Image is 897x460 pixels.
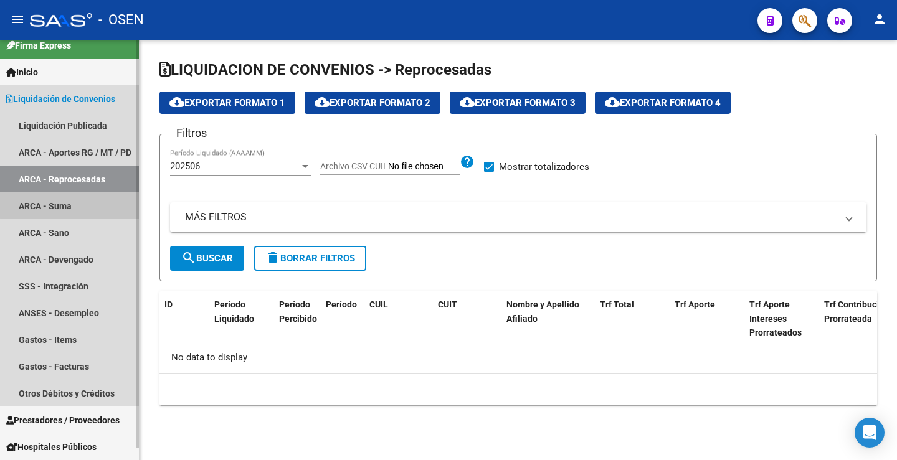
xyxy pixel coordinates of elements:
[159,61,491,78] span: LIQUIDACION DE CONVENIOS -> Reprocesadas
[214,299,254,324] span: Período Liquidado
[501,291,595,346] datatable-header-cell: Nombre y Apellido Afiliado
[6,413,120,427] span: Prestadores / Proveedores
[499,159,589,174] span: Mostrar totalizadores
[181,250,196,265] mat-icon: search
[605,97,721,108] span: Exportar Formato 4
[159,342,877,373] div: No data to display
[254,246,366,271] button: Borrar Filtros
[749,299,802,338] span: Trf Aporte Intereses Prorrateados
[605,95,620,110] mat-icon: cloud_download
[670,291,744,346] datatable-header-cell: Trf Aporte
[98,6,144,34] span: - OSEN
[595,92,731,114] button: Exportar Formato 4
[169,97,285,108] span: Exportar Formato 1
[181,253,233,264] span: Buscar
[6,39,71,52] span: Firma Express
[10,12,25,27] mat-icon: menu
[824,299,889,324] span: Trf Contribucion Prorrateada
[506,299,579,324] span: Nombre y Apellido Afiliado
[170,246,244,271] button: Buscar
[460,97,576,108] span: Exportar Formato 3
[274,291,321,346] datatable-header-cell: Período Percibido
[169,95,184,110] mat-icon: cloud_download
[170,124,213,142] h3: Filtros
[170,202,866,232] mat-expansion-panel-header: MÁS FILTROS
[159,92,295,114] button: Exportar Formato 1
[460,95,475,110] mat-icon: cloud_download
[744,291,819,346] datatable-header-cell: Trf Aporte Intereses Prorrateados
[595,291,670,346] datatable-header-cell: Trf Total
[209,291,256,346] datatable-header-cell: Período Liquidado
[6,440,97,454] span: Hospitales Públicos
[438,299,457,309] span: CUIT
[364,291,433,346] datatable-header-cell: CUIL
[600,299,634,309] span: Trf Total
[675,299,715,309] span: Trf Aporte
[170,161,200,172] span: 202506
[855,418,885,448] div: Open Intercom Messenger
[460,154,475,169] mat-icon: help
[159,291,209,346] datatable-header-cell: ID
[450,92,586,114] button: Exportar Formato 3
[388,161,460,172] input: Archivo CSV CUIL
[315,95,330,110] mat-icon: cloud_download
[305,92,440,114] button: Exportar Formato 2
[279,299,317,324] span: Período Percibido
[320,161,388,171] span: Archivo CSV CUIL
[369,299,388,309] span: CUIL
[326,299,357,309] span: Período
[6,65,38,79] span: Inicio
[819,291,894,346] datatable-header-cell: Trf Contribucion Prorrateada
[164,299,173,309] span: ID
[433,291,501,346] datatable-header-cell: CUIT
[872,12,887,27] mat-icon: person
[315,97,430,108] span: Exportar Formato 2
[185,210,837,224] mat-panel-title: MÁS FILTROS
[321,291,364,346] datatable-header-cell: Período
[265,250,280,265] mat-icon: delete
[6,92,115,106] span: Liquidación de Convenios
[265,253,355,264] span: Borrar Filtros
